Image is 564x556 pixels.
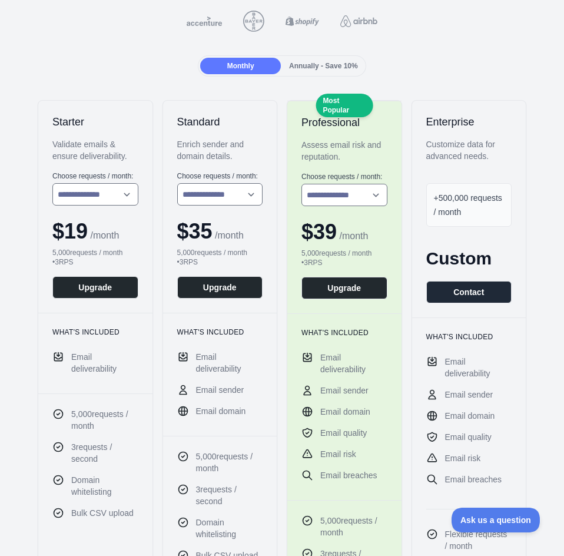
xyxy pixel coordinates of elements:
span: Email domain [196,405,246,417]
span: Email risk [320,448,356,460]
span: Email quality [445,431,492,443]
span: 5,000 requests / month [196,451,263,474]
span: Email quality [320,427,367,439]
iframe: Toggle Customer Support [452,508,540,532]
span: 5,000 requests / month [71,408,138,432]
span: Email domain [320,406,370,418]
span: Email risk [445,452,481,464]
span: 3 requests / second [71,441,138,465]
span: Email domain [445,410,495,422]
